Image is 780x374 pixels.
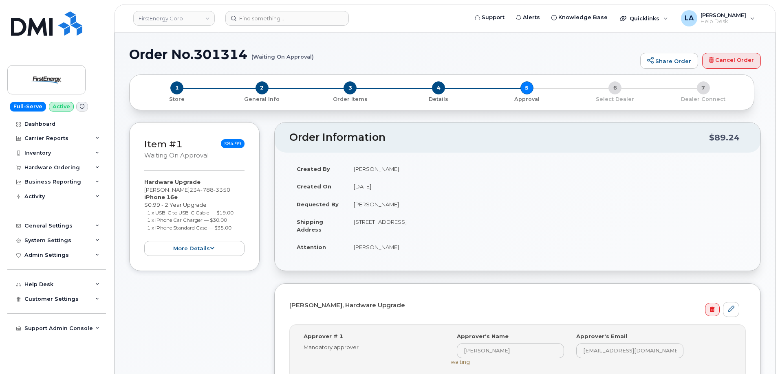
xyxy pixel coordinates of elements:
div: $89.24 [709,130,740,145]
span: waiting [451,359,470,365]
span: 3350 [214,186,230,193]
input: Input [576,343,683,358]
small: 1 x USB-C to USB-C Cable — $19.00 [147,210,234,216]
td: [STREET_ADDRESS] [346,213,746,238]
td: [DATE] [346,177,746,195]
p: Store [139,96,215,103]
td: [PERSON_NAME] [346,238,746,256]
a: Share Order [640,53,698,69]
a: Cancel Order [702,53,761,69]
div: [PERSON_NAME] $0.99 - 2 Year Upgrade [144,178,245,256]
span: 4 [432,81,445,94]
p: Order Items [309,96,391,103]
span: 1 [170,81,183,94]
span: 788 [201,186,214,193]
strong: Hardware Upgrade [144,179,201,185]
a: 4 Details [394,94,483,103]
strong: Requested By [297,201,339,208]
a: 2 General Info [218,94,306,103]
span: 234 [189,186,230,193]
a: 1 Store [136,94,218,103]
small: 1 x iPhone Standard Case — $35.00 [147,225,231,231]
input: Input [457,343,564,358]
span: 2 [256,81,269,94]
span: $84.99 [221,139,245,148]
a: Item #1 [144,138,183,150]
label: Approver's Name [457,332,509,340]
small: (Waiting On Approval) [251,47,314,60]
button: more details [144,241,245,256]
strong: Shipping Address [297,219,323,233]
h2: Order Information [289,132,709,143]
p: General Info [221,96,303,103]
h4: [PERSON_NAME], Hardware Upgrade [289,302,739,309]
span: 3 [344,81,357,94]
a: 3 Order Items [306,94,394,103]
label: Approver # 1 [304,332,343,340]
strong: Created On [297,183,331,190]
small: Waiting On Approval [144,152,209,159]
div: Mandatory approver [304,343,438,351]
h1: Order No.301314 [129,47,636,61]
td: [PERSON_NAME] [346,160,746,178]
td: [PERSON_NAME] [346,195,746,213]
strong: Attention [297,244,326,250]
strong: Created By [297,166,330,172]
iframe: Messenger Launcher [745,339,774,368]
strong: iPhone 16e [144,194,178,200]
label: Approver's Email [576,332,627,340]
small: 1 x iPhone Car Charger — $30.00 [147,217,227,223]
p: Details [398,96,480,103]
